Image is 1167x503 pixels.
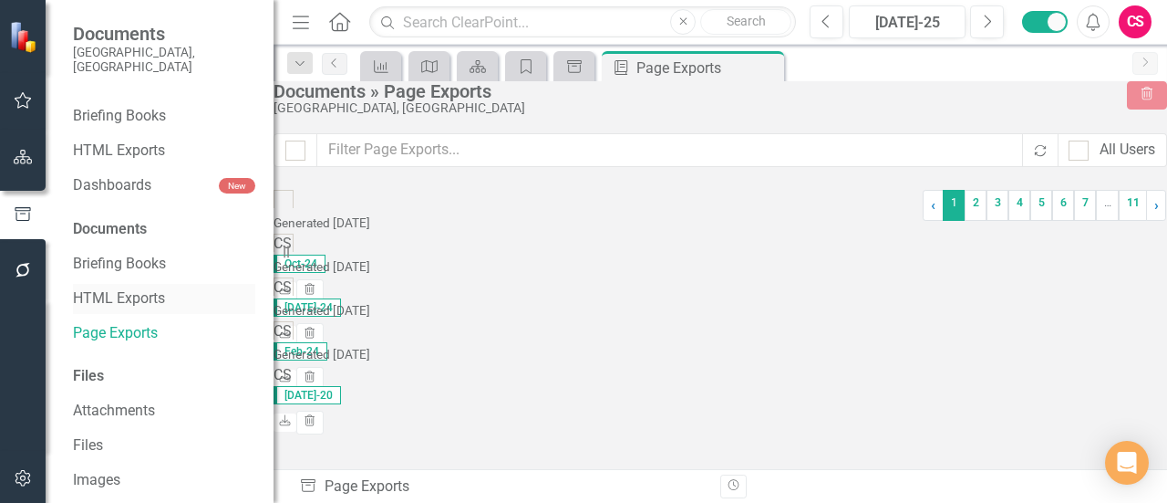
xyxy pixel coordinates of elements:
[73,106,255,127] a: Briefing Books
[274,303,370,318] small: Generated [DATE]
[274,347,370,362] small: Generated [DATE]
[1008,190,1030,221] a: 4
[1052,190,1074,221] a: 6
[73,470,255,491] a: Images
[274,101,1118,115] div: [GEOGRAPHIC_DATA], [GEOGRAPHIC_DATA]
[316,133,1024,167] input: Filter Page Exports...
[73,141,255,162] a: HTML Exports
[727,14,766,28] span: Search
[274,299,341,317] span: [DATE]-24
[274,81,1118,101] div: Documents » Page Exports
[8,19,42,53] img: ClearPoint Strategy
[274,259,370,274] small: Generated [DATE]
[73,401,255,422] a: Attachments
[636,57,780,79] div: Page Exports
[274,386,341,404] span: [DATE]-20
[274,342,327,361] span: Feb-24
[1100,140,1155,161] div: All Users
[1119,5,1152,38] button: CS
[73,219,255,240] div: Documents
[855,12,959,34] div: [DATE]-25
[73,435,255,456] a: Files
[73,254,255,275] a: Briefing Books
[1074,190,1096,221] a: 7
[369,6,796,38] input: Search ClearPoint...
[73,175,219,196] a: Dashboards
[299,477,707,498] div: Page Exports
[73,288,255,309] a: HTML Exports
[1119,190,1147,221] a: 11
[73,23,255,45] span: Documents
[274,215,370,230] small: Generated [DATE]
[700,9,791,35] button: Search
[849,5,966,38] button: [DATE]-25
[986,190,1008,221] a: 3
[965,190,986,221] a: 2
[73,366,255,387] div: Files
[274,365,923,386] div: CS
[931,196,935,214] span: ‹
[73,45,255,75] small: [GEOGRAPHIC_DATA], [GEOGRAPHIC_DATA]
[1030,190,1052,221] a: 5
[274,255,325,273] span: Oct-24
[943,190,965,221] span: 1
[73,323,255,344] a: Page Exports
[1154,196,1159,214] span: ›
[1105,441,1149,485] div: Open Intercom Messenger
